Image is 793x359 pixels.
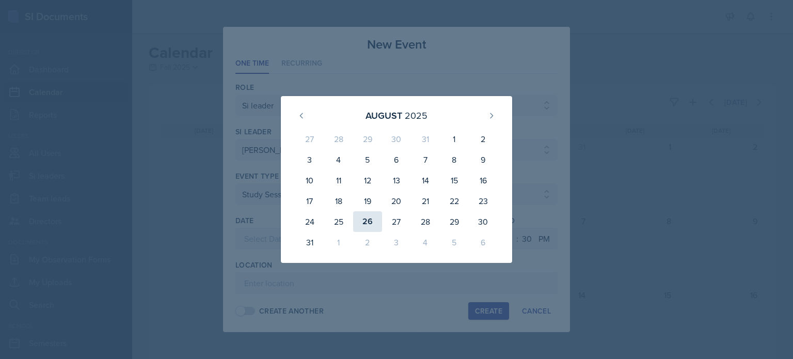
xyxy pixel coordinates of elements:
[324,129,353,149] div: 28
[469,129,498,149] div: 2
[469,232,498,253] div: 6
[324,232,353,253] div: 1
[405,108,427,122] div: 2025
[353,232,382,253] div: 2
[295,232,324,253] div: 31
[324,170,353,191] div: 11
[411,191,440,211] div: 21
[353,170,382,191] div: 12
[295,129,324,149] div: 27
[366,108,402,122] div: August
[440,211,469,232] div: 29
[411,129,440,149] div: 31
[382,191,411,211] div: 20
[411,149,440,170] div: 7
[382,170,411,191] div: 13
[411,170,440,191] div: 14
[469,149,498,170] div: 9
[324,149,353,170] div: 4
[295,149,324,170] div: 3
[440,232,469,253] div: 5
[411,211,440,232] div: 28
[440,129,469,149] div: 1
[440,149,469,170] div: 8
[295,170,324,191] div: 10
[324,191,353,211] div: 18
[382,129,411,149] div: 30
[353,129,382,149] div: 29
[324,211,353,232] div: 25
[382,211,411,232] div: 27
[295,211,324,232] div: 24
[382,232,411,253] div: 3
[353,211,382,232] div: 26
[440,191,469,211] div: 22
[469,191,498,211] div: 23
[440,170,469,191] div: 15
[411,232,440,253] div: 4
[382,149,411,170] div: 6
[469,170,498,191] div: 16
[353,149,382,170] div: 5
[353,191,382,211] div: 19
[469,211,498,232] div: 30
[295,191,324,211] div: 17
